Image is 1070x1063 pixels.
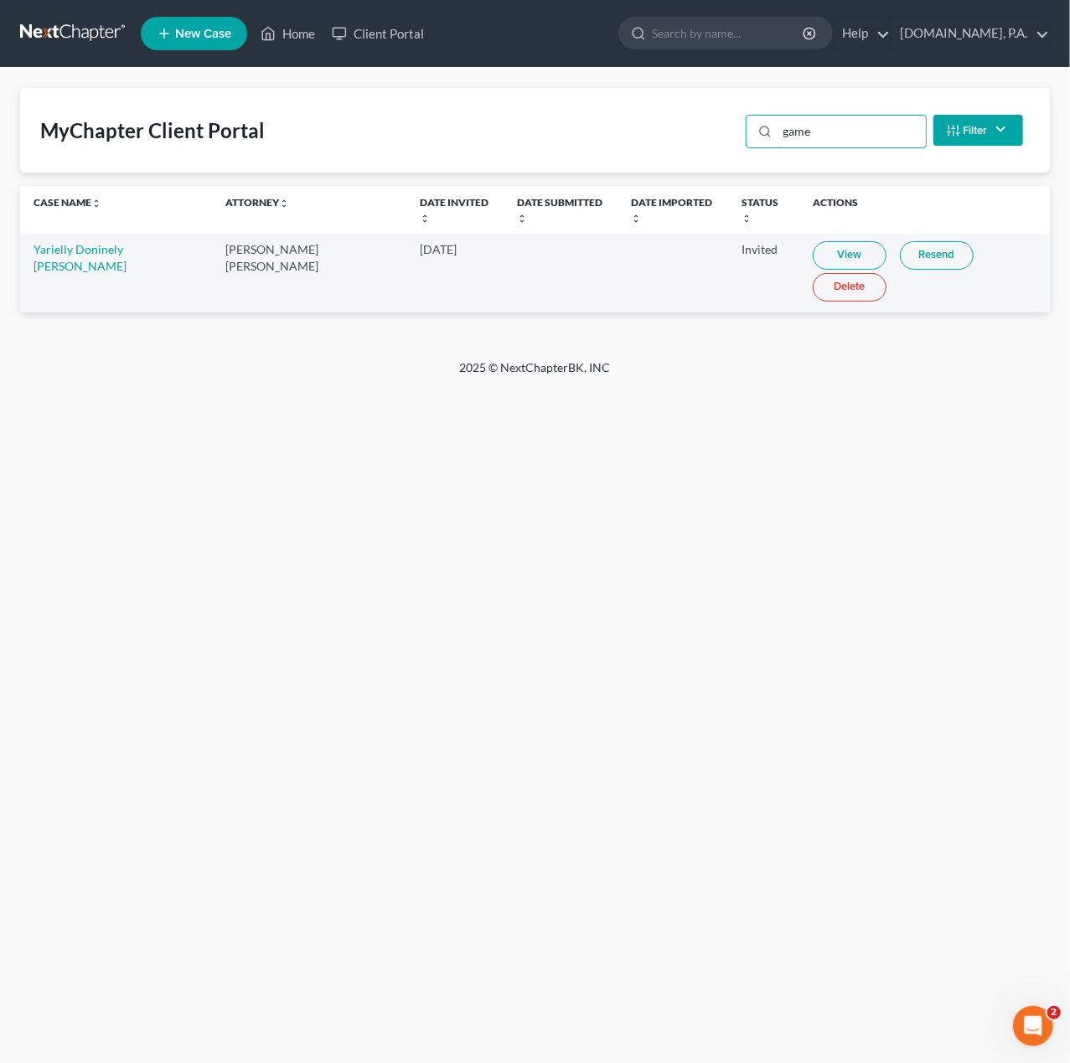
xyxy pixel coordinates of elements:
[799,186,1050,234] th: Actions
[742,214,752,224] i: unfold_more
[742,196,778,223] a: Statusunfold_more
[1013,1006,1053,1046] iframe: Intercom live chat
[279,199,289,209] i: unfold_more
[652,18,805,49] input: Search by name...
[323,18,432,49] a: Client Portal
[1047,1006,1061,1019] span: 2
[420,242,457,256] span: [DATE]
[91,199,101,209] i: unfold_more
[175,28,231,40] span: New Case
[813,241,886,270] a: View
[834,18,890,49] a: Help
[900,241,974,270] a: Resend
[252,18,323,49] a: Home
[632,214,642,224] i: unfold_more
[517,196,602,223] a: Date Submittedunfold_more
[933,115,1023,146] button: Filter
[34,242,127,273] a: Yarielly Doninely [PERSON_NAME]
[420,214,430,224] i: unfold_more
[40,117,265,144] div: MyChapter Client Portal
[813,273,886,302] a: Delete
[212,234,406,312] td: [PERSON_NAME] [PERSON_NAME]
[728,234,799,312] td: Invited
[225,196,289,209] a: Attorneyunfold_more
[58,359,1013,390] div: 2025 © NextChapterBK, INC
[420,196,488,223] a: Date Invitedunfold_more
[34,196,101,209] a: Case Nameunfold_more
[632,196,713,223] a: Date Importedunfold_more
[517,214,527,224] i: unfold_more
[778,116,926,147] input: Search...
[892,18,1049,49] a: [DOMAIN_NAME], P.A.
